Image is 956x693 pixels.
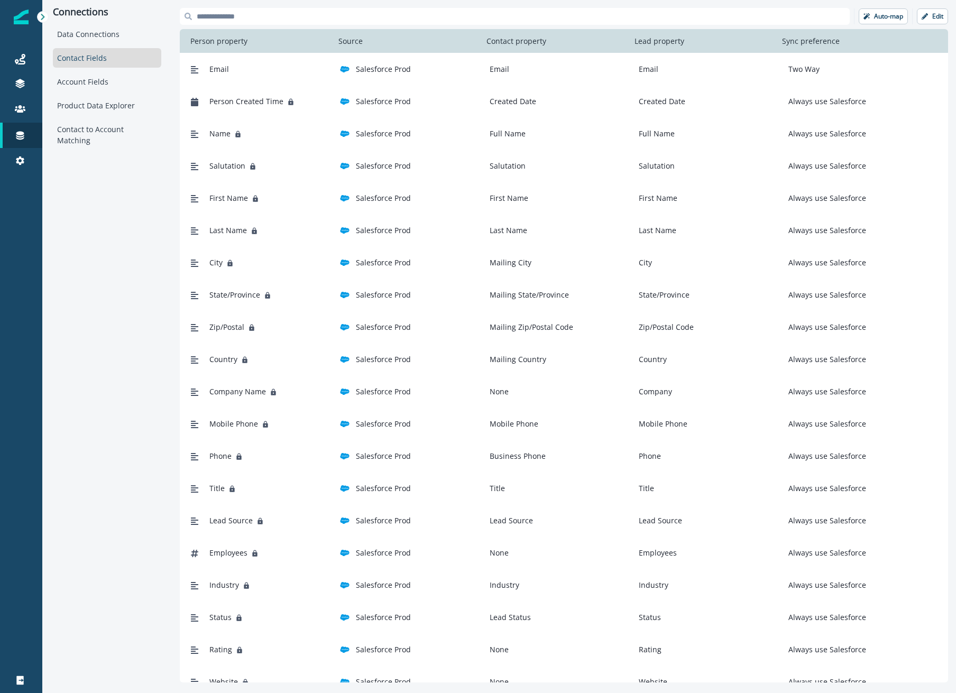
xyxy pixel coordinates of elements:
img: salesforce [340,677,350,687]
p: Always use Salesforce [784,676,866,687]
p: Lead property [630,35,688,47]
p: Zip/Postal Code [635,321,694,332]
span: Zip/Postal [209,321,244,332]
span: Lead Source [209,515,253,526]
img: salesforce [340,451,350,461]
p: Salesforce Prod [356,289,411,300]
p: Always use Salesforce [784,418,866,429]
span: First Name [209,192,248,204]
img: Inflection [14,10,29,24]
p: Created Date [635,96,685,107]
p: Always use Salesforce [784,450,866,461]
p: Salesforce Prod [356,515,411,526]
p: Salesforce Prod [356,579,411,590]
p: Salesforce Prod [356,321,411,332]
p: Salesforce Prod [356,192,411,204]
p: Salesforce Prod [356,63,411,75]
img: salesforce [340,580,350,590]
p: Employees [635,547,677,558]
p: Salesforce Prod [356,128,411,139]
img: salesforce [340,97,350,106]
p: First Name [635,192,677,204]
span: Employees [209,547,247,558]
img: salesforce [340,645,350,654]
p: Always use Salesforce [784,257,866,268]
p: Salesforce Prod [356,354,411,365]
p: Salesforce Prod [356,483,411,494]
p: Lead Source [635,515,682,526]
div: Contact to Account Matching [53,119,161,150]
p: Always use Salesforce [784,160,866,171]
img: salesforce [340,161,350,171]
span: State/Province [209,289,260,300]
p: Connections [53,6,161,18]
img: salesforce [340,226,350,235]
p: Salutation [485,160,526,171]
p: Title [485,483,505,494]
span: Rating [209,644,232,655]
p: Title [635,483,654,494]
p: Always use Salesforce [784,483,866,494]
span: Person Created Time [209,96,283,107]
span: Website [209,676,238,687]
span: Status [209,612,232,623]
p: Always use Salesforce [784,192,866,204]
img: salesforce [340,258,350,267]
p: Always use Salesforce [784,515,866,526]
p: Mailing City [485,257,531,268]
div: Account Fields [53,72,161,91]
p: Lead Source [485,515,533,526]
p: Salesforce Prod [356,418,411,429]
p: Lead Status [485,612,531,623]
p: Full Name [635,128,675,139]
p: Full Name [485,128,526,139]
p: Always use Salesforce [784,579,866,590]
span: Title [209,483,225,494]
p: Source [334,35,367,47]
p: Mailing Country [485,354,546,365]
span: Company Name [209,386,266,397]
span: Industry [209,579,239,590]
p: Salutation [635,160,675,171]
p: Salesforce Prod [356,96,411,107]
p: Status [635,612,661,623]
span: Last Name [209,225,247,236]
p: City [635,257,652,268]
img: salesforce [340,193,350,203]
p: Mobile Phone [485,418,538,429]
p: Always use Salesforce [784,321,866,332]
p: Last Name [485,225,527,236]
button: Auto-map [859,8,908,24]
p: Always use Salesforce [784,386,866,397]
p: Industry [635,579,668,590]
p: Email [635,63,658,75]
p: Salesforce Prod [356,386,411,397]
p: Always use Salesforce [784,612,866,623]
p: Edit [932,13,943,20]
p: First Name [485,192,528,204]
p: Always use Salesforce [784,644,866,655]
span: Phone [209,450,232,461]
p: Created Date [485,96,536,107]
img: salesforce [340,322,350,332]
p: Auto-map [874,13,903,20]
p: Two Way [784,63,820,75]
p: Mailing State/Province [485,289,569,300]
div: Product Data Explorer [53,96,161,115]
p: Salesforce Prod [356,257,411,268]
span: Email [209,63,229,75]
img: salesforce [340,64,350,74]
p: Always use Salesforce [784,96,866,107]
p: Business Phone [485,450,546,461]
p: Salesforce Prod [356,612,411,623]
p: Mailing Zip/Postal Code [485,321,573,332]
img: salesforce [340,613,350,622]
p: Company [635,386,672,397]
span: Name [209,128,231,139]
p: Salesforce Prod [356,160,411,171]
div: Contact Fields [53,48,161,68]
img: salesforce [340,419,350,429]
p: Sync preference [778,35,844,47]
img: salesforce [340,516,350,525]
p: None [485,547,509,558]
